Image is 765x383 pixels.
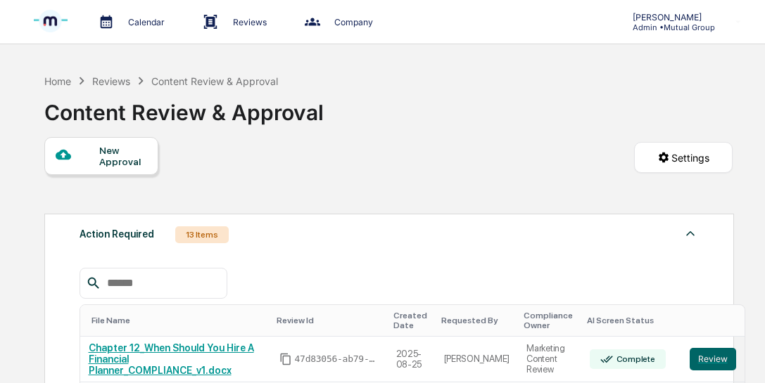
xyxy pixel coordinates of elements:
div: Content Review & Approval [44,89,324,125]
iframe: Open customer support [720,337,758,375]
p: Calendar [117,17,172,27]
td: [PERSON_NAME] [436,337,519,382]
img: logo [34,3,68,41]
td: 2025-08-25 [388,337,436,382]
div: Reviews [92,75,130,87]
div: Toggle SortBy [91,316,265,325]
a: Chapter 12_When Should You Hire A Financial Planner_COMPLIANCE_v1.docx [89,342,254,376]
td: Marketing Content Review [518,337,581,382]
div: Complete [614,354,655,364]
div: Content Review & Approval [151,75,278,87]
p: Company [323,17,380,27]
button: Settings [634,142,733,173]
div: Toggle SortBy [441,316,513,325]
div: Home [44,75,71,87]
div: Toggle SortBy [693,316,739,325]
span: Copy Id [279,353,292,365]
div: Action Required [80,225,154,243]
div: Toggle SortBy [587,316,675,325]
div: Toggle SortBy [277,316,382,325]
span: 47d83056-ab79-4583-a5a1-820bf583b5b0 [295,353,379,365]
button: Review [690,348,736,370]
p: Admin • Mutual Group [621,22,715,32]
p: Reviews [222,17,274,27]
div: Toggle SortBy [393,311,430,330]
div: 13 Items [175,226,229,243]
div: Toggle SortBy [524,311,576,330]
div: New Approval [99,145,146,167]
img: caret [682,225,699,242]
p: [PERSON_NAME] [621,12,715,22]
